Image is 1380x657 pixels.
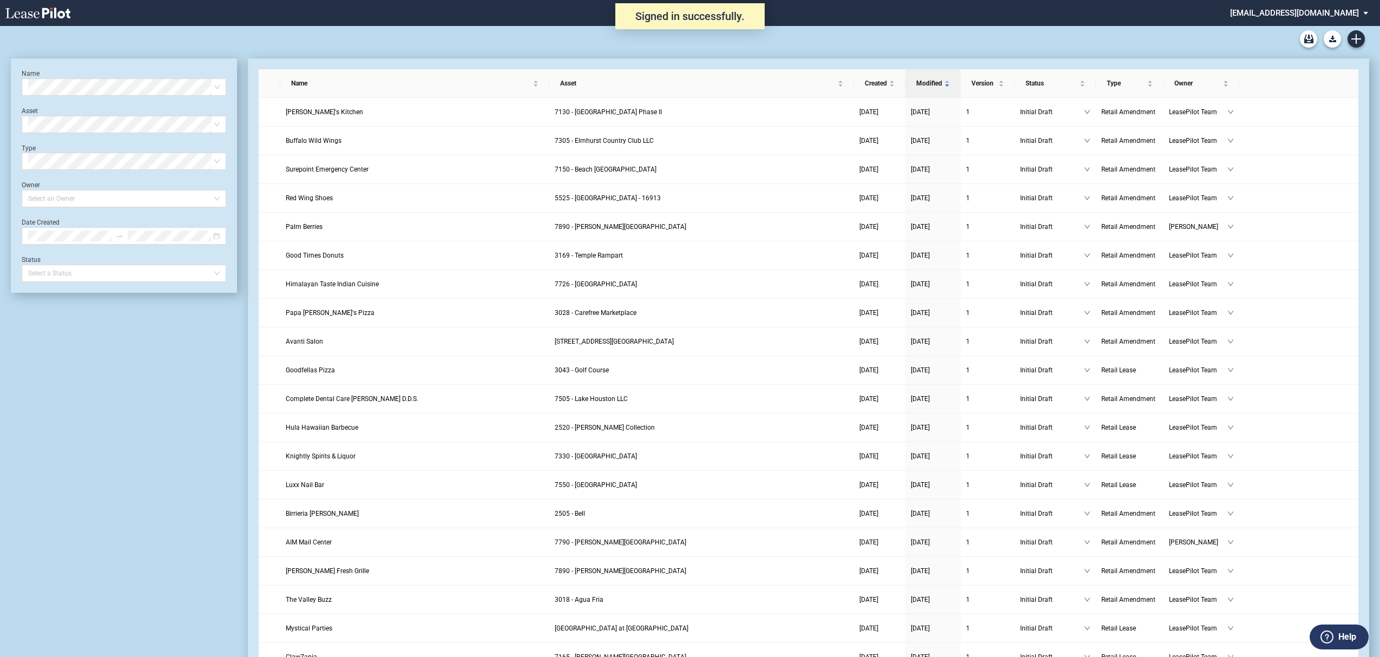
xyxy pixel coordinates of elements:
span: Initial Draft [1020,594,1084,605]
a: Surepoint Emergency Center [286,164,544,175]
a: 1 [966,279,1009,290]
span: 7726 - Plaza Del Rio [555,280,637,288]
span: 3169 - Temple Rampart [555,252,623,259]
span: Retail Amendment [1101,395,1155,403]
a: Retail Lease [1101,365,1158,376]
a: 7505 - Lake Houston LLC [555,393,849,404]
span: LeasePilot Team [1169,107,1227,117]
a: Retail Amendment [1101,107,1158,117]
a: 1 [966,393,1009,404]
a: 1 [966,250,1009,261]
a: [DATE] [859,537,900,548]
span: down [1084,367,1090,373]
span: 1 [966,309,970,317]
label: Asset [22,107,38,115]
a: [DATE] [911,221,955,232]
th: Version [961,69,1015,98]
span: [DATE] [911,452,930,460]
span: Buffalo Wild Wings [286,137,341,144]
span: 1 [966,481,970,489]
span: down [1084,281,1090,287]
span: Retail Amendment [1101,309,1155,317]
span: 7130 - Arbors Mallard Creek Phase II [555,108,662,116]
a: 1 [966,107,1009,117]
a: Palm Berries [286,221,544,232]
span: down [1084,310,1090,316]
span: down [1227,195,1234,201]
span: LeasePilot Team [1169,479,1227,490]
a: 1 [966,135,1009,146]
span: [DATE] [859,452,878,460]
a: 5525 - [GEOGRAPHIC_DATA] - 16913 [555,193,849,203]
span: 2520 - Cordova Collection [555,424,655,431]
span: [DATE] [859,424,878,431]
a: 1 [966,508,1009,519]
a: [DATE] [911,566,955,576]
a: 1 [966,537,1009,548]
a: [DATE] [859,422,900,433]
span: [DATE] [859,252,878,259]
span: Palm Berries [286,223,323,231]
a: 1 [966,193,1009,203]
span: [DATE] [911,366,930,374]
a: [DATE] [911,479,955,490]
span: [DATE] [911,108,930,116]
span: 3043 - Golf Course [555,366,609,374]
span: 1 [966,452,970,460]
a: [DATE] [911,451,955,462]
span: down [1227,568,1234,574]
span: 7790 - Mercado Del Lago [555,538,686,546]
span: Initial Draft [1020,221,1084,232]
span: Papa John's Pizza [286,309,374,317]
a: 7130 - [GEOGRAPHIC_DATA] Phase II [555,107,849,117]
span: down [1227,453,1234,459]
a: 7330 - [GEOGRAPHIC_DATA] [555,451,849,462]
a: [DATE] [859,365,900,376]
label: Name [22,70,40,77]
a: Buffalo Wild Wings [286,135,544,146]
span: Initial Draft [1020,479,1084,490]
a: 7890 - [PERSON_NAME][GEOGRAPHIC_DATA] [555,566,849,576]
span: [DATE] [911,567,930,575]
span: LeasePilot Team [1169,365,1227,376]
a: 7890 - [PERSON_NAME][GEOGRAPHIC_DATA] [555,221,849,232]
span: [DATE] [859,481,878,489]
a: [PERSON_NAME]'s Kitchen [286,107,544,117]
span: 1 [966,252,970,259]
span: Initial Draft [1020,279,1084,290]
span: Initial Draft [1020,451,1084,462]
span: Luxx Nail Bar [286,481,324,489]
span: [DATE] [859,280,878,288]
span: LeasePilot Team [1169,279,1227,290]
span: Initial Draft [1020,164,1084,175]
span: Retail Amendment [1101,567,1155,575]
a: Retail Amendment [1101,594,1158,605]
span: 1 [966,280,970,288]
span: [DATE] [911,538,930,546]
span: Retail Amendment [1101,538,1155,546]
span: Initial Draft [1020,566,1084,576]
span: Sofie's Kitchen [286,108,363,116]
span: Good Times Donuts [286,252,344,259]
span: [DATE] [859,567,878,575]
a: Avanti Salon [286,336,544,347]
span: down [1227,310,1234,316]
span: down [1227,166,1234,173]
span: LeasePilot Team [1169,422,1227,433]
span: Retail Lease [1101,366,1136,374]
span: down [1084,338,1090,345]
span: Initial Draft [1020,193,1084,203]
a: Retail Amendment [1101,393,1158,404]
a: [PERSON_NAME] Fresh Grille [286,566,544,576]
a: Retail Amendment [1101,135,1158,146]
md-menu: Download Blank Form List [1320,30,1344,48]
a: 1 [966,422,1009,433]
a: [DATE] [859,393,900,404]
a: 7305 - Elmhurst Country Club LLC [555,135,849,146]
span: [DATE] [911,510,930,517]
span: down [1227,510,1234,517]
span: [DATE] [911,309,930,317]
span: LeasePilot Team [1169,508,1227,519]
a: Archive [1300,30,1317,48]
span: down [1227,137,1234,144]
